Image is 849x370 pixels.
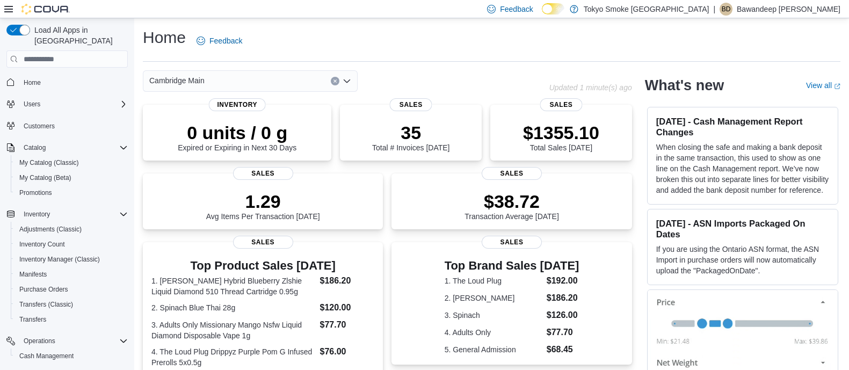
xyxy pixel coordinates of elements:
[737,3,840,16] p: Bawandeep [PERSON_NAME]
[15,298,128,311] span: Transfers (Classic)
[15,156,83,169] a: My Catalog (Classic)
[206,191,320,221] div: Avg Items Per Transaction [DATE]
[547,326,579,339] dd: $77.70
[2,97,132,112] button: Users
[445,310,542,321] dt: 3. Spinach
[500,4,533,14] span: Feedback
[11,237,132,252] button: Inventory Count
[15,350,128,362] span: Cash Management
[19,76,45,89] a: Home
[11,297,132,312] button: Transfers (Classic)
[656,244,829,276] p: If you are using the Ontario ASN format, the ASN Import in purchase orders will now automatically...
[21,4,70,14] img: Cova
[24,337,55,345] span: Operations
[19,158,79,167] span: My Catalog (Classic)
[2,74,132,90] button: Home
[2,333,132,349] button: Operations
[806,81,840,90] a: View allExternal link
[540,98,582,111] span: Sales
[656,218,829,240] h3: [DATE] - ASN Imports Packaged On Dates
[11,222,132,237] button: Adjustments (Classic)
[722,3,731,16] span: BD
[151,320,316,341] dt: 3. Adults Only Missionary Mango Nsfw Liquid Diamond Disposable Vape 1g
[24,100,40,108] span: Users
[343,77,351,85] button: Open list of options
[24,122,55,130] span: Customers
[656,142,829,195] p: When closing the safe and making a bank deposit in the same transaction, this used to show as one...
[445,327,542,338] dt: 4. Adults Only
[19,208,128,221] span: Inventory
[547,343,579,356] dd: $68.45
[19,75,128,89] span: Home
[465,191,559,212] p: $38.72
[372,122,449,143] p: 35
[320,345,375,358] dd: $76.00
[15,283,128,296] span: Purchase Orders
[15,313,50,326] a: Transfers
[19,208,54,221] button: Inventory
[15,313,128,326] span: Transfers
[547,292,579,304] dd: $186.20
[390,98,432,111] span: Sales
[19,240,65,249] span: Inventory Count
[549,83,632,92] p: Updated 1 minute(s) ago
[445,275,542,286] dt: 1. The Loud Plug
[19,270,47,279] span: Manifests
[19,120,59,133] a: Customers
[19,315,46,324] span: Transfers
[2,118,132,134] button: Customers
[523,122,599,152] div: Total Sales [DATE]
[331,77,339,85] button: Clear input
[15,223,86,236] a: Adjustments (Classic)
[11,312,132,327] button: Transfers
[11,170,132,185] button: My Catalog (Beta)
[15,223,128,236] span: Adjustments (Classic)
[151,346,316,368] dt: 4. The Loud Plug Drippyz Purple Pom G Infused Prerolls 5x0.5g
[15,171,128,184] span: My Catalog (Beta)
[178,122,296,143] p: 0 units / 0 g
[19,188,52,197] span: Promotions
[209,35,242,46] span: Feedback
[482,167,542,180] span: Sales
[19,352,74,360] span: Cash Management
[11,252,132,267] button: Inventory Manager (Classic)
[482,236,542,249] span: Sales
[547,309,579,322] dd: $126.00
[19,141,50,154] button: Catalog
[192,30,246,52] a: Feedback
[178,122,296,152] div: Expired or Expiring in Next 30 Days
[19,225,82,234] span: Adjustments (Classic)
[2,207,132,222] button: Inventory
[15,253,104,266] a: Inventory Manager (Classic)
[372,122,449,152] div: Total # Invoices [DATE]
[15,238,69,251] a: Inventory Count
[11,155,132,170] button: My Catalog (Classic)
[542,3,564,14] input: Dark Mode
[656,116,829,137] h3: [DATE] - Cash Management Report Changes
[523,122,599,143] p: $1355.10
[320,274,375,287] dd: $186.20
[320,318,375,331] dd: $77.70
[2,140,132,155] button: Catalog
[547,274,579,287] dd: $192.00
[151,275,316,297] dt: 1. [PERSON_NAME] Hybrid Blueberry Zlshie Liquid Diamond 510 Thread Cartridge 0.95g
[19,141,128,154] span: Catalog
[19,335,60,347] button: Operations
[15,283,72,296] a: Purchase Orders
[30,25,128,46] span: Load All Apps in [GEOGRAPHIC_DATA]
[19,285,68,294] span: Purchase Orders
[19,98,45,111] button: Users
[15,186,56,199] a: Promotions
[19,300,73,309] span: Transfers (Classic)
[19,255,100,264] span: Inventory Manager (Classic)
[445,344,542,355] dt: 5. General Admission
[465,191,559,221] div: Transaction Average [DATE]
[445,293,542,303] dt: 2. [PERSON_NAME]
[713,3,715,16] p: |
[15,186,128,199] span: Promotions
[19,98,128,111] span: Users
[15,268,51,281] a: Manifests
[15,350,78,362] a: Cash Management
[15,171,76,184] a: My Catalog (Beta)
